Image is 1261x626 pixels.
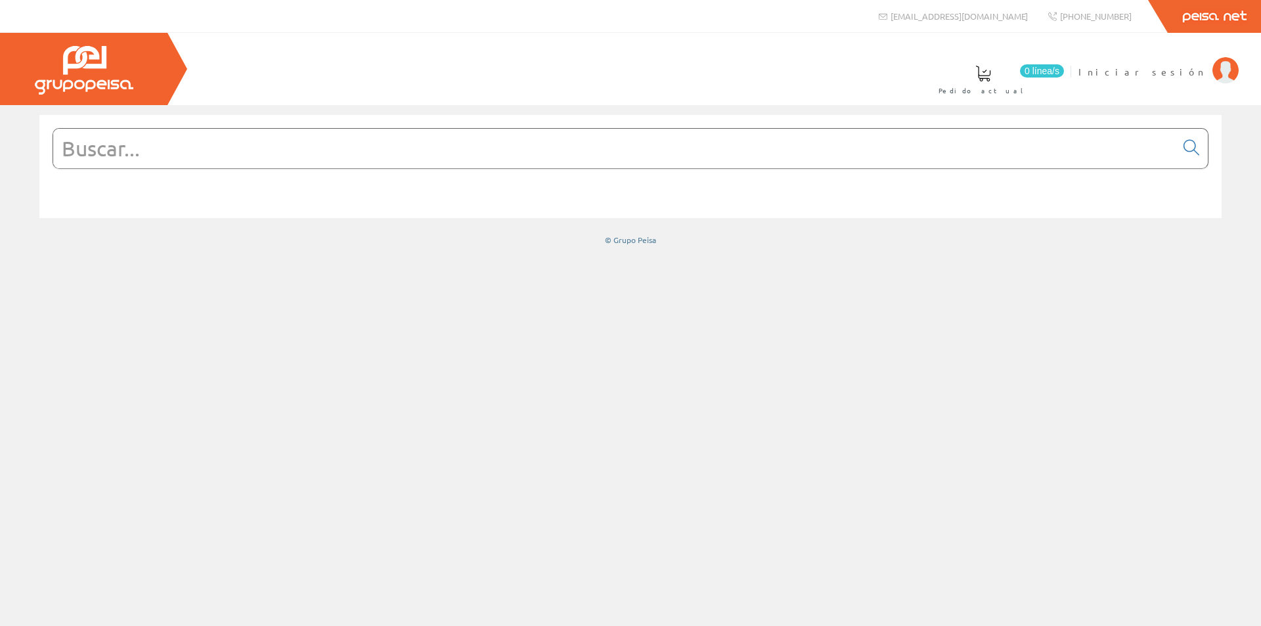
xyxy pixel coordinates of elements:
div: © Grupo Peisa [39,235,1222,246]
span: 0 línea/s [1020,64,1064,78]
span: [EMAIL_ADDRESS][DOMAIN_NAME] [891,11,1028,22]
a: Iniciar sesión [1078,55,1239,67]
img: Grupo Peisa [35,46,133,95]
span: Pedido actual [939,84,1028,97]
span: [PHONE_NUMBER] [1060,11,1132,22]
span: Iniciar sesión [1078,65,1206,78]
input: Buscar... [53,129,1176,168]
